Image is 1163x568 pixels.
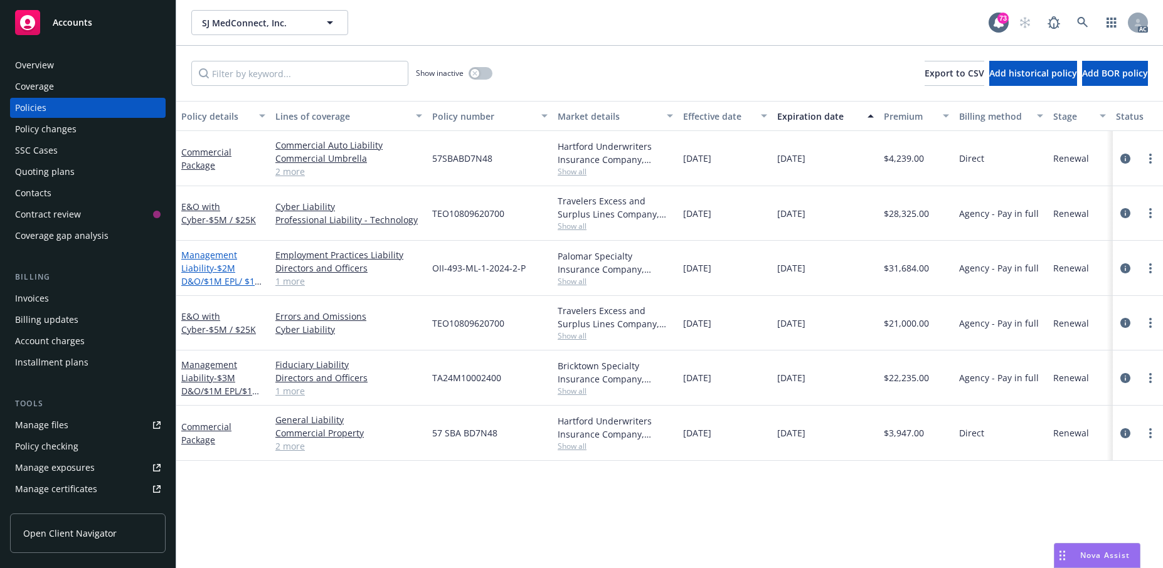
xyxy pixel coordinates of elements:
[432,152,492,165] span: 57SBABD7N48
[1143,151,1158,166] a: more
[15,415,68,435] div: Manage files
[15,310,78,330] div: Billing updates
[275,371,422,384] a: Directors and Officers
[884,152,924,165] span: $4,239.00
[15,183,51,203] div: Contacts
[1143,371,1158,386] a: more
[15,204,81,224] div: Contract review
[1041,10,1066,35] a: Report a Bug
[558,441,673,451] span: Show all
[15,119,77,139] div: Policy changes
[683,261,711,275] span: [DATE]
[10,204,166,224] a: Contract review
[10,119,166,139] a: Policy changes
[1054,544,1070,567] div: Drag to move
[181,262,263,300] span: - $2M D&O/$1M EPL/ $1M FID
[683,207,711,220] span: [DATE]
[53,18,92,28] span: Accounts
[1143,315,1158,330] a: more
[1143,261,1158,276] a: more
[683,426,711,439] span: [DATE]
[1080,550,1130,560] span: Nova Assist
[1082,61,1148,86] button: Add BOR policy
[181,372,260,410] span: - $3M D&O/$1M EPL/$1M FID
[275,248,422,261] a: Employment Practices Liability
[275,200,422,213] a: Cyber Liability
[959,110,1029,123] div: Billing method
[275,384,422,397] a: 1 more
[678,101,772,131] button: Effective date
[10,331,166,351] a: Account charges
[959,371,1039,384] span: Agency - Pay in full
[1070,10,1095,35] a: Search
[1012,10,1038,35] a: Start snowing
[959,317,1039,330] span: Agency - Pay in full
[10,479,166,499] a: Manage certificates
[1053,152,1089,165] span: Renewal
[275,275,422,288] a: 1 more
[925,61,984,86] button: Export to CSV
[10,55,166,75] a: Overview
[275,426,422,439] a: Commercial Property
[270,101,427,131] button: Lines of coverage
[959,426,984,439] span: Direct
[10,288,166,308] a: Invoices
[1053,110,1092,123] div: Stage
[15,98,46,118] div: Policies
[1048,101,1111,131] button: Stage
[181,201,256,226] a: E&O with Cyber
[558,140,673,166] div: Hartford Underwriters Insurance Company, Hartford Insurance Group
[925,67,984,79] span: Export to CSV
[432,261,526,275] span: OII-493-ML-1-2024-2-P
[777,426,805,439] span: [DATE]
[275,139,422,152] a: Commercial Auto Liability
[202,16,311,29] span: SJ MedConnect, Inc.
[558,330,673,341] span: Show all
[959,207,1039,220] span: Agency - Pay in full
[1054,543,1140,568] button: Nova Assist
[884,426,924,439] span: $3,947.00
[1118,315,1133,330] a: circleInformation
[1143,426,1158,441] a: more
[1053,317,1089,330] span: Renewal
[15,479,97,499] div: Manage certificates
[275,152,422,165] a: Commercial Umbrella
[1118,371,1133,386] a: circleInformation
[884,207,929,220] span: $28,325.00
[1053,371,1089,384] span: Renewal
[10,140,166,160] a: SSC Cases
[10,352,166,372] a: Installment plans
[275,213,422,226] a: Professional Liability - Technology
[558,276,673,287] span: Show all
[879,101,954,131] button: Premium
[553,101,678,131] button: Market details
[10,162,166,182] a: Quoting plans
[989,67,1077,79] span: Add historical policy
[10,76,166,97] a: Coverage
[275,110,408,123] div: Lines of coverage
[10,415,166,435] a: Manage files
[772,101,879,131] button: Expiration date
[10,98,166,118] a: Policies
[1053,426,1089,439] span: Renewal
[1118,206,1133,221] a: circleInformation
[432,426,497,439] span: 57 SBA BD7N48
[683,317,711,330] span: [DATE]
[1118,151,1133,166] a: circleInformation
[10,310,166,330] a: Billing updates
[10,500,166,520] a: Manage claims
[777,207,805,220] span: [DATE]
[10,397,166,410] div: Tools
[997,13,1009,24] div: 73
[181,146,231,171] a: Commercial Package
[206,323,256,335] span: - $5M / $25K
[23,527,117,540] span: Open Client Navigator
[15,436,78,456] div: Policy checking
[427,101,553,131] button: Policy number
[777,110,860,123] div: Expiration date
[181,421,231,446] a: Commercial Package
[959,261,1039,275] span: Agency - Pay in full
[558,194,673,221] div: Travelers Excess and Surplus Lines Company, Travelers Insurance, Corvus Insurance (Travelers), CR...
[777,152,805,165] span: [DATE]
[181,249,263,300] a: Management Liability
